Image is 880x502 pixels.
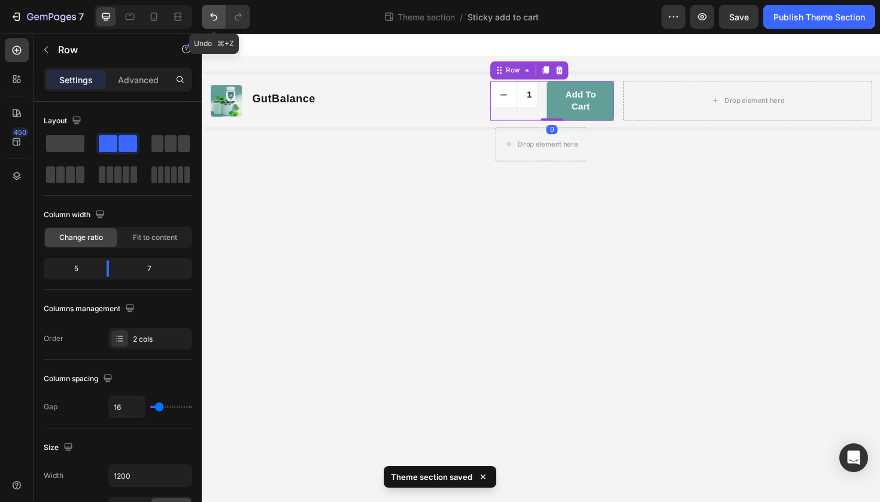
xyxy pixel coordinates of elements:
[109,465,192,486] input: Auto
[11,127,29,137] div: 450
[119,260,190,277] div: 7
[335,112,398,122] div: Drop element here
[460,11,463,23] span: /
[133,232,177,243] span: Fit to content
[773,11,865,23] div: Publish Theme Section
[395,11,457,23] span: Theme section
[320,34,339,44] div: Row
[553,66,617,76] div: Drop element here
[380,59,422,84] div: Add to cart
[5,5,89,29] button: 7
[365,50,436,92] button: Add to cart
[44,301,137,317] div: Columns management
[468,11,539,23] span: Sticky add to cart
[59,232,103,243] span: Change ratio
[719,5,758,29] button: Save
[59,74,93,86] p: Settings
[839,443,868,472] div: Open Intercom Messenger
[729,12,749,22] span: Save
[58,42,160,57] p: Row
[118,74,159,86] p: Advanced
[44,207,107,223] div: Column width
[202,5,250,29] div: Undo/Redo
[133,334,189,345] div: 2 cols
[109,396,145,418] input: Auto
[78,10,84,24] p: 7
[44,440,75,456] div: Size
[44,470,63,481] div: Width
[46,260,97,277] div: 5
[44,113,84,129] div: Layout
[44,371,115,387] div: Column spacing
[365,97,377,107] div: 0
[44,333,63,344] div: Order
[44,401,57,412] div: Gap
[306,51,333,78] button: decrement
[391,471,472,483] p: Theme section saved
[763,5,875,29] button: Publish Theme Section
[333,51,360,78] input: quantity
[202,34,880,502] iframe: Design area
